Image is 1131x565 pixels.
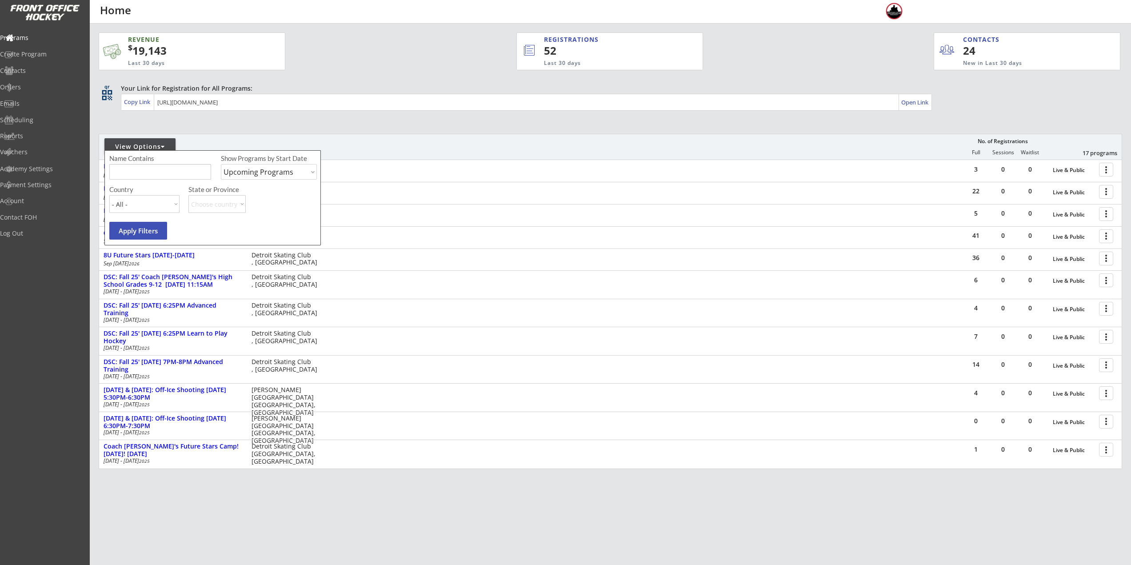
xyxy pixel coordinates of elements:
[990,188,1016,194] div: 0
[139,458,150,464] em: 2025
[1099,386,1113,400] button: more_vert
[124,98,152,106] div: Copy Link
[252,443,321,465] div: Detroit Skating Club [GEOGRAPHIC_DATA], [GEOGRAPHIC_DATA]
[104,302,242,317] div: DSC: Fall 25' [DATE] 6:25PM Advanced Training
[128,42,132,53] sup: $
[963,361,989,368] div: 14
[901,96,929,108] a: Open Link
[101,84,112,90] div: qr
[104,402,240,407] div: [DATE] - [DATE]
[1017,446,1043,453] div: 0
[1099,185,1113,199] button: more_vert
[1099,330,1113,344] button: more_vert
[139,345,150,351] em: 2025
[100,88,114,102] button: qr_code
[963,43,1018,58] div: 24
[963,418,989,424] div: 0
[104,345,240,351] div: [DATE] - [DATE]
[990,255,1016,261] div: 0
[990,446,1016,453] div: 0
[104,443,242,458] div: Coach [PERSON_NAME]'s Future Stars Camp! [DATE]! [DATE]
[104,252,242,259] div: 8U Future Stars [DATE]-[DATE]
[109,155,180,162] div: Name Contains
[128,35,242,44] div: REVENUE
[104,142,176,151] div: View Options
[252,386,321,416] div: [PERSON_NAME][GEOGRAPHIC_DATA] [GEOGRAPHIC_DATA], [GEOGRAPHIC_DATA]
[104,317,240,323] div: [DATE] - [DATE]
[975,138,1030,144] div: No. of Registrations
[252,273,321,289] div: Detroit Skating Club , [GEOGRAPHIC_DATA]
[129,260,140,267] em: 2026
[1017,232,1043,239] div: 0
[1017,277,1043,283] div: 0
[104,358,242,373] div: DSC: Fall 25' [DATE] 7PM-8PM Advanced Training
[139,401,150,408] em: 2025
[963,390,989,396] div: 4
[1053,334,1095,341] div: Live & Public
[1053,306,1095,313] div: Live & Public
[221,155,316,162] div: Show Programs by Start Date
[104,239,240,244] div: Sep [DATE]
[963,35,1003,44] div: CONTACTS
[1053,212,1095,218] div: Live & Public
[963,255,989,261] div: 36
[1017,305,1043,311] div: 0
[990,390,1016,396] div: 0
[1099,358,1113,372] button: more_vert
[139,429,150,436] em: 2025
[104,207,242,215] div: DSC: Fall 25' [DATE] 5:10PM
[1016,149,1043,156] div: Waitlist
[104,163,242,170] div: Fall 2025 Walk-On Opportunities
[1053,447,1095,453] div: Live & Public
[990,333,1016,340] div: 0
[252,358,321,373] div: Detroit Skating Club , [GEOGRAPHIC_DATA]
[128,60,242,67] div: Last 30 days
[963,305,989,311] div: 4
[104,289,240,294] div: [DATE] - [DATE]
[963,446,989,453] div: 1
[139,373,150,380] em: 2025
[109,222,167,240] button: Apply Filters
[1099,415,1113,429] button: more_vert
[1053,363,1095,369] div: Live & Public
[1071,149,1117,157] div: 17 programs
[1017,166,1043,172] div: 0
[1099,252,1113,265] button: more_vert
[104,415,242,430] div: [DATE] & [DATE]: Off-Ice Shooting [DATE] 6:30PM-7:30PM
[1053,419,1095,425] div: Live & Public
[1053,167,1095,173] div: Live & Public
[990,210,1016,216] div: 0
[1017,210,1043,216] div: 0
[1017,333,1043,340] div: 0
[544,60,666,67] div: Last 30 days
[990,166,1016,172] div: 0
[544,35,661,44] div: REGISTRATIONS
[544,43,673,58] div: 52
[1017,188,1043,194] div: 0
[990,277,1016,283] div: 0
[901,99,929,106] div: Open Link
[252,330,321,345] div: Detroit Skating Club , [GEOGRAPHIC_DATA]
[1017,361,1043,368] div: 0
[990,149,1016,156] div: Sessions
[104,185,242,192] div: DSC: Fall 25' [DATE] 5:10PM
[104,172,240,177] div: [DATE] - [DATE]
[990,418,1016,424] div: 0
[104,216,240,222] div: [DATE] - [DATE]
[1053,278,1095,284] div: Live & Public
[188,186,316,193] div: State or Province
[104,330,242,345] div: DSC: Fall 25' [DATE] 6:25PM Learn to Play Hockey
[963,60,1079,67] div: New in Last 30 days
[1099,229,1113,243] button: more_vert
[1053,391,1095,397] div: Live & Public
[963,149,989,156] div: Full
[104,194,240,200] div: [DATE] - [DATE]
[109,186,180,193] div: Country
[1053,189,1095,196] div: Live & Public
[963,232,989,239] div: 41
[1053,256,1095,262] div: Live & Public
[104,273,242,289] div: DSC: Fall 25' Coach [PERSON_NAME]'s High School Grades 9-12 [DATE] 11:15AM
[1099,207,1113,221] button: more_vert
[1017,418,1043,424] div: 0
[990,305,1016,311] div: 0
